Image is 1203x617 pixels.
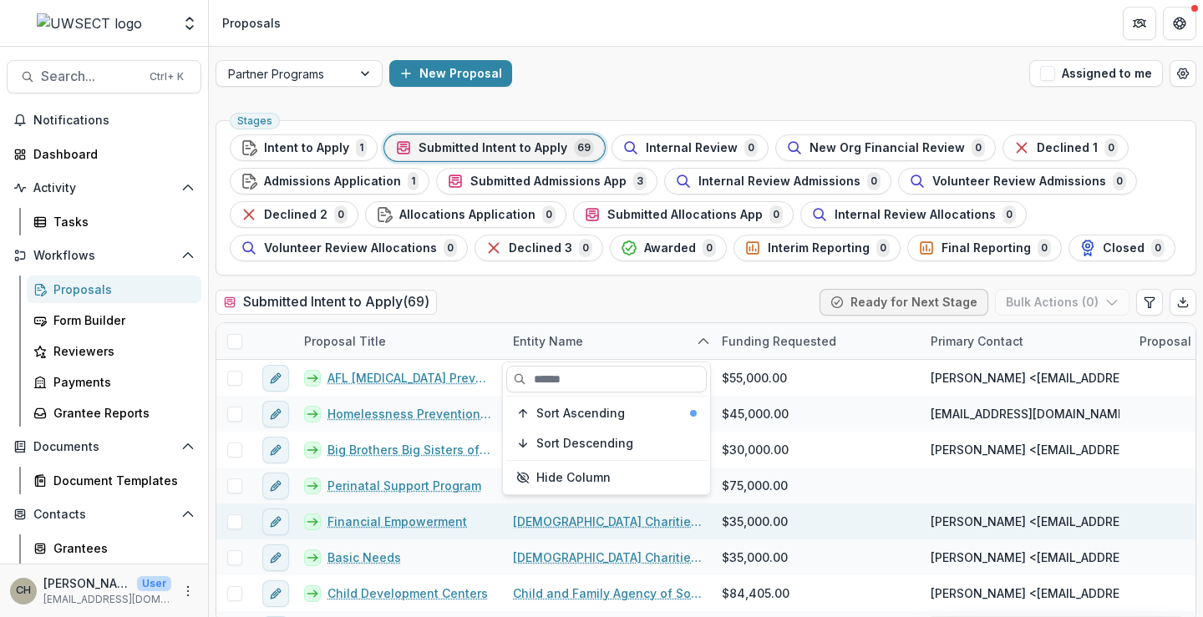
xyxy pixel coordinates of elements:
[697,335,710,348] svg: sorted ascending
[1113,172,1126,190] span: 0
[419,141,567,155] span: Submitted Intent to Apply
[633,172,647,190] span: 3
[7,60,201,94] button: Search...
[37,13,142,33] img: UWSECT logo
[712,323,921,359] div: Funding Requested
[1151,239,1165,257] span: 0
[1170,60,1196,87] button: Open table manager
[1170,289,1196,316] button: Export table data
[334,205,348,224] span: 0
[506,430,707,457] button: Sort Descending
[1163,7,1196,40] button: Get Help
[907,235,1062,261] button: Final Reporting0
[733,235,901,261] button: Interim Reporting0
[264,241,437,255] span: Volunteer Review Allocations
[932,174,1106,189] span: Volunteer Review Admissions
[664,168,891,195] button: Internal Review Admissions0
[262,508,289,535] button: edit
[356,139,367,157] span: 1
[327,441,493,458] a: Big Brothers Big Sisters of CT Mentoring Programs
[7,242,201,269] button: Open Workflows
[921,323,1129,359] div: Primary Contact
[444,239,457,257] span: 0
[1123,7,1156,40] button: Partners
[327,405,493,422] a: Homelessness Prevention of [MEDICAL_DATA] families with minor children
[27,306,201,334] a: Form Builder
[365,201,566,228] button: Allocations Application0
[33,145,188,163] div: Dashboard
[1029,60,1163,87] button: Assigned to me
[53,404,188,422] div: Grantee Reports
[722,441,789,458] span: $30,000.00
[436,168,657,195] button: Submitted Admissions App3
[1104,139,1118,157] span: 0
[327,513,467,530] a: Financial Empowerment
[294,323,503,359] div: Proposal Title
[27,337,201,365] a: Reviewers
[610,235,727,261] button: Awarded0
[327,549,401,566] a: Basic Needs
[820,289,988,316] button: Ready for Next Stage
[262,437,289,463] button: edit
[942,241,1031,255] span: Final Reporting
[579,239,592,257] span: 0
[294,332,396,350] div: Proposal Title
[178,581,198,601] button: More
[262,401,289,427] button: edit
[470,174,627,189] span: Submitted Admissions App
[33,249,175,263] span: Workflows
[506,464,707,491] button: Hide Column
[646,141,738,155] span: Internal Review
[262,544,289,571] button: edit
[1136,289,1163,316] button: Edit table settings
[262,580,289,607] button: edit
[53,373,188,391] div: Payments
[230,235,468,261] button: Volunteer Review Allocations0
[7,140,201,168] a: Dashboard
[712,332,846,350] div: Funding Requested
[506,400,707,427] button: Sort Ascending
[867,172,881,190] span: 0
[536,437,633,451] span: Sort Descending
[222,14,281,32] div: Proposals
[27,399,201,427] a: Grantee Reports
[7,174,201,201] button: Open Activity
[27,208,201,235] a: Tasks
[33,181,175,195] span: Activity
[768,241,870,255] span: Interim Reporting
[389,60,512,87] button: New Proposal
[230,201,358,228] button: Declined 20
[327,584,488,602] a: Child Development Centers
[722,549,788,566] span: $35,000.00
[33,440,175,454] span: Documents
[33,114,195,128] span: Notifications
[898,168,1137,195] button: Volunteer Review Admissions0
[744,139,758,157] span: 0
[475,235,603,261] button: Declined 30
[27,368,201,396] a: Payments
[230,134,378,161] button: Intent to Apply1
[53,281,188,298] div: Proposals
[972,139,985,157] span: 0
[7,107,201,134] button: Notifications
[262,473,289,499] button: edit
[503,323,712,359] div: Entity Name
[53,213,188,230] div: Tasks
[216,290,437,314] h2: Submitted Intent to Apply ( 69 )
[722,513,788,530] span: $35,000.00
[574,139,594,157] span: 69
[237,115,272,127] span: Stages
[703,239,716,257] span: 0
[53,311,188,329] div: Form Builder
[876,239,890,257] span: 0
[230,168,429,195] button: Admissions Application1
[384,134,605,161] button: Submitted Intent to Apply69
[769,205,783,224] span: 0
[53,472,188,489] div: Document Templates
[327,369,493,387] a: AFL [MEDICAL_DATA] Prevention and Treatment Center
[542,205,556,224] span: 0
[216,11,287,35] nav: breadcrumb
